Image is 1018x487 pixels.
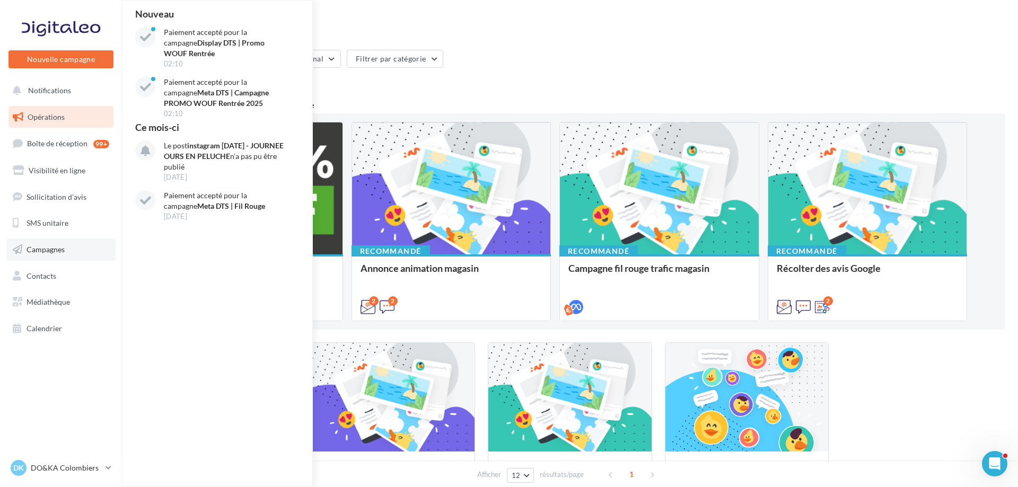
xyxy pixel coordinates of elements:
span: résultats/page [540,470,584,480]
div: Pub Méta libre : objectif trafic magasin [497,460,643,481]
div: Annonce animation magasin [361,263,542,284]
div: 4 opérations recommandées par votre enseigne [135,101,1005,109]
div: 2 [369,296,379,306]
a: Médiathèque [6,291,116,313]
span: Boîte de réception [27,139,87,148]
span: Campagnes [27,245,65,254]
a: Calendrier [6,317,116,340]
div: Pub Méta libre : objectif notoriété [320,460,466,481]
button: Notifications [6,79,111,102]
p: DO&KA Colombiers [31,463,101,473]
span: Médiathèque [27,297,70,306]
span: Notifications [28,86,71,95]
iframe: Intercom live chat [982,451,1007,476]
span: Opérations [28,112,65,121]
span: Visibilité en ligne [29,166,85,175]
a: Opérations [6,106,116,128]
span: DK [13,463,24,473]
div: 2 [388,296,398,306]
span: SMS unitaire [27,218,68,227]
button: Nouvelle campagne [8,50,113,68]
div: Recommandé [352,245,430,257]
span: Contacts [27,271,56,280]
div: 2 [823,296,833,306]
a: Campagnes [6,238,116,261]
div: 99+ [93,140,109,148]
div: Récolter des avis Google [777,263,959,284]
a: Contacts [6,265,116,287]
a: Boîte de réception99+ [6,132,116,155]
span: 1 [623,466,640,483]
button: 12 [507,468,534,483]
a: Visibilité en ligne [6,160,116,182]
div: Opérations marketing [135,17,1005,33]
div: Recommandé [768,245,846,257]
span: Afficher [477,470,501,480]
div: Campagne fil rouge trafic magasin [568,263,750,284]
span: Sollicitation d'avis [27,192,86,201]
div: Prospectez de nouveaux contacts [674,460,820,481]
div: Recommandé [559,245,638,257]
button: Filtrer par catégorie [347,50,443,68]
span: Calendrier [27,324,62,333]
a: Sollicitation d'avis [6,186,116,208]
span: 12 [512,471,521,480]
a: SMS unitaire [6,212,116,234]
a: DK DO&KA Colombiers [8,458,113,478]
